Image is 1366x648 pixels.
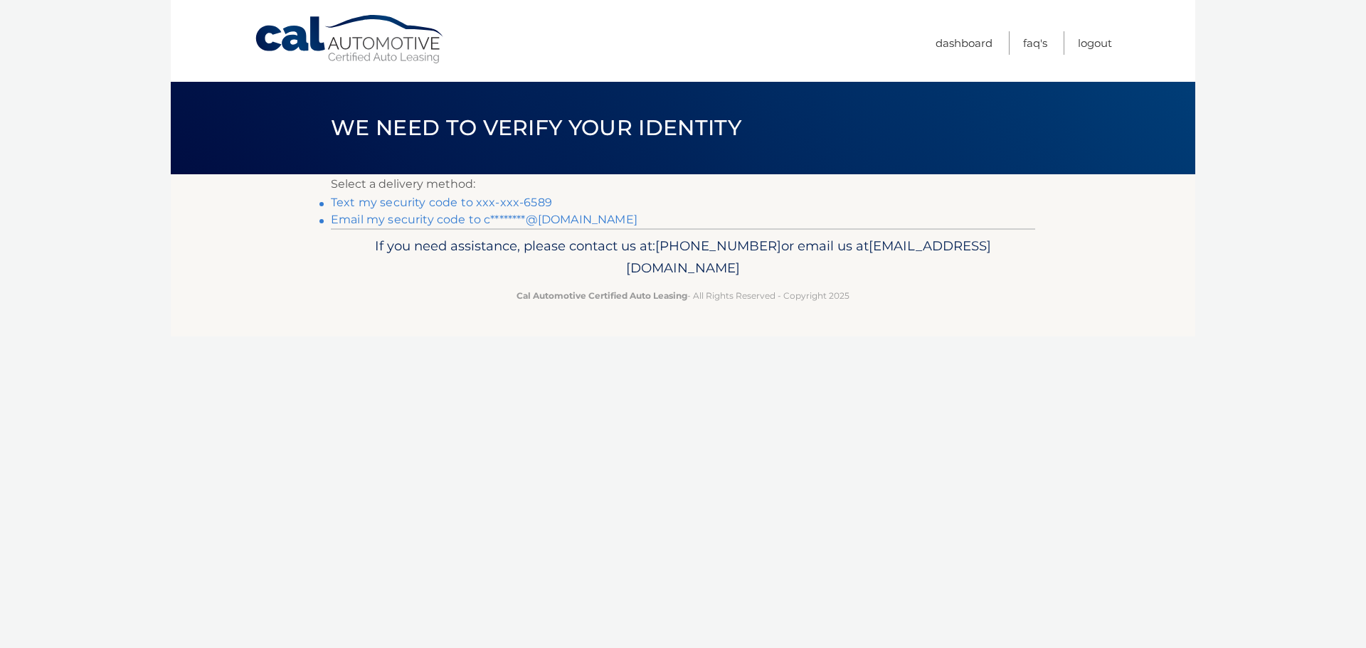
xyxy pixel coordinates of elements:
strong: Cal Automotive Certified Auto Leasing [517,290,687,301]
p: - All Rights Reserved - Copyright 2025 [340,288,1026,303]
span: We need to verify your identity [331,115,741,141]
p: Select a delivery method: [331,174,1035,194]
a: Logout [1078,31,1112,55]
p: If you need assistance, please contact us at: or email us at [340,235,1026,280]
a: Dashboard [936,31,992,55]
a: Cal Automotive [254,14,446,65]
a: FAQ's [1023,31,1047,55]
span: [PHONE_NUMBER] [655,238,781,254]
a: Email my security code to c********@[DOMAIN_NAME] [331,213,637,226]
a: Text my security code to xxx-xxx-6589 [331,196,552,209]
